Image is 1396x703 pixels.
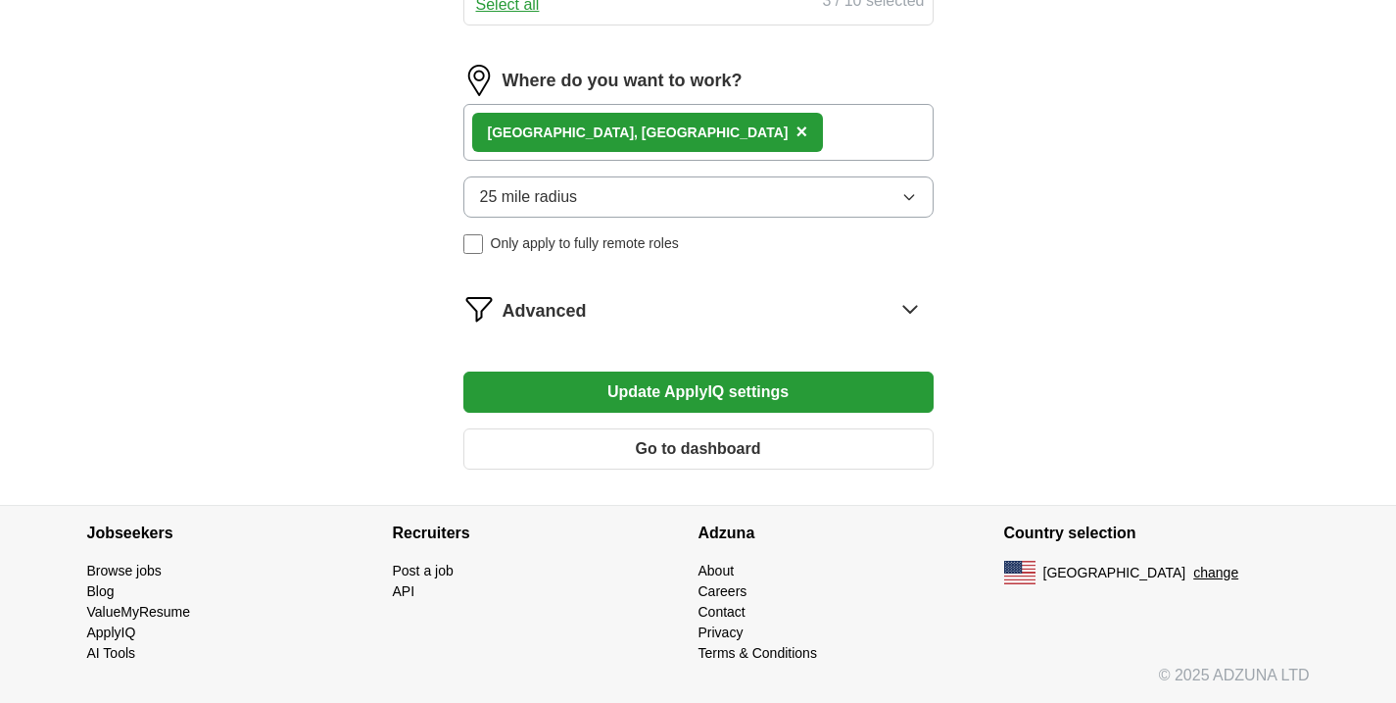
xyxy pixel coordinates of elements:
span: × [795,121,807,142]
a: Privacy [698,625,744,640]
label: Where do you want to work? [503,68,743,94]
button: Go to dashboard [463,428,934,470]
img: location.png [463,65,495,96]
a: ApplyIQ [87,625,136,640]
span: 25 mile radius [480,185,578,209]
span: Only apply to fully remote roles [491,233,679,254]
a: API [393,583,415,599]
a: AI Tools [87,645,136,661]
a: Terms & Conditions [698,645,817,661]
button: change [1193,563,1238,583]
button: 25 mile radius [463,176,934,218]
img: filter [463,293,495,325]
a: Post a job [393,563,454,578]
div: © 2025 ADZUNA LTD [72,664,1325,703]
div: [GEOGRAPHIC_DATA], [GEOGRAPHIC_DATA] [488,123,789,143]
span: Advanced [503,298,587,325]
input: Only apply to fully remote roles [463,234,483,254]
span: [GEOGRAPHIC_DATA] [1043,563,1186,583]
a: ValueMyResume [87,604,191,620]
h4: Country selection [1004,506,1310,561]
a: Careers [698,583,747,599]
button: × [795,118,807,147]
img: US flag [1004,561,1035,584]
button: Update ApplyIQ settings [463,372,934,413]
a: Contact [698,604,746,620]
a: Browse jobs [87,563,162,578]
a: Blog [87,583,115,599]
a: About [698,563,735,578]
